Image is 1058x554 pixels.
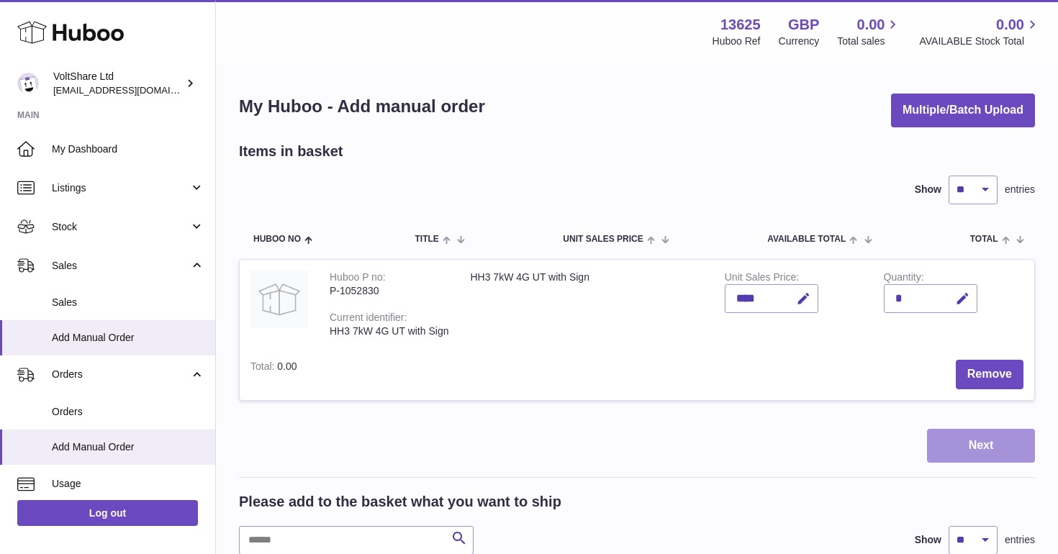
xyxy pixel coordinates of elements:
[53,70,183,97] div: VoltShare Ltd
[837,15,901,48] a: 0.00 Total sales
[330,312,407,327] div: Current identifier
[563,235,643,244] span: Unit Sales Price
[250,271,308,328] img: HH3 7kW 4G UT with Sign
[415,235,438,244] span: Title
[857,15,885,35] span: 0.00
[52,259,189,273] span: Sales
[1005,183,1035,196] span: entries
[52,440,204,454] span: Add Manual Order
[52,142,204,156] span: My Dashboard
[330,271,386,286] div: Huboo P no
[919,15,1041,48] a: 0.00 AVAILABLE Stock Total
[915,533,941,547] label: Show
[52,405,204,419] span: Orders
[330,324,448,338] div: HH3 7kW 4G UT with Sign
[277,360,297,372] span: 0.00
[239,142,343,161] h2: Items in basket
[52,368,189,381] span: Orders
[891,94,1035,127] button: Multiple/Batch Upload
[927,429,1035,463] button: Next
[17,73,39,94] img: info@voltshare.co.uk
[239,95,485,118] h1: My Huboo - Add manual order
[52,220,189,234] span: Stock
[52,296,204,309] span: Sales
[52,477,204,491] span: Usage
[52,331,204,345] span: Add Manual Order
[915,183,941,196] label: Show
[53,84,212,96] span: [EMAIL_ADDRESS][DOMAIN_NAME]
[459,260,713,349] td: HH3 7kW 4G UT with Sign
[250,360,277,376] label: Total
[956,360,1023,389] button: Remove
[970,235,998,244] span: Total
[779,35,820,48] div: Currency
[996,15,1024,35] span: 0.00
[720,15,761,35] strong: 13625
[52,181,189,195] span: Listings
[725,271,799,286] label: Unit Sales Price
[1005,533,1035,547] span: entries
[788,15,819,35] strong: GBP
[767,235,846,244] span: AVAILABLE Total
[253,235,301,244] span: Huboo no
[17,500,198,526] a: Log out
[884,271,924,286] label: Quantity
[713,35,761,48] div: Huboo Ref
[837,35,901,48] span: Total sales
[330,284,448,298] div: P-1052830
[239,492,561,512] h2: Please add to the basket what you want to ship
[919,35,1041,48] span: AVAILABLE Stock Total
